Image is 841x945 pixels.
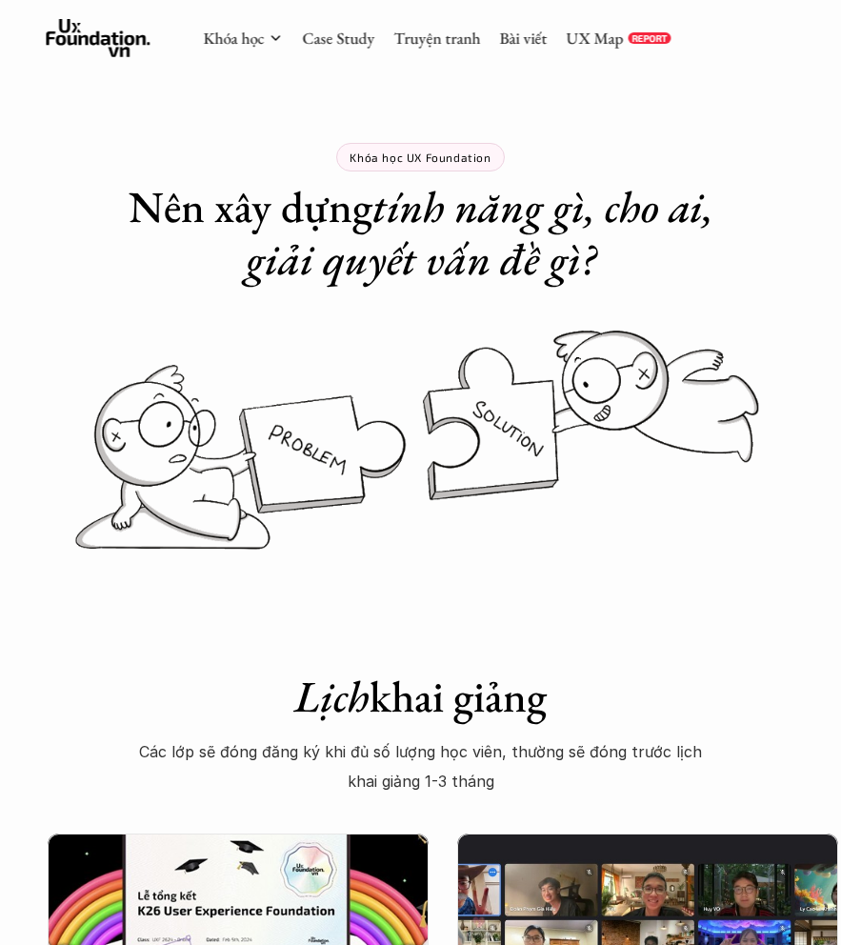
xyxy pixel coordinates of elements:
p: REPORT [631,32,667,44]
em: tính năng gì, cho ai, giải quyết vấn đề gì? [246,178,723,288]
a: Bài viết [499,28,547,49]
h1: khai giảng [126,671,714,723]
p: Khóa học UX Foundation [350,151,491,164]
a: REPORT [628,32,671,44]
p: Các lớp sẽ đóng đăng ký khi đủ số lượng học viên, thường sẽ đóng trước lịch khai giảng 1-3 tháng [126,737,714,795]
h1: Nên xây dựng [126,181,714,286]
a: Khóa học [203,28,264,49]
a: Truyện tranh [393,28,480,49]
a: Case Study [302,28,374,49]
em: Lịch [294,668,370,725]
a: UX Map [566,28,623,49]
